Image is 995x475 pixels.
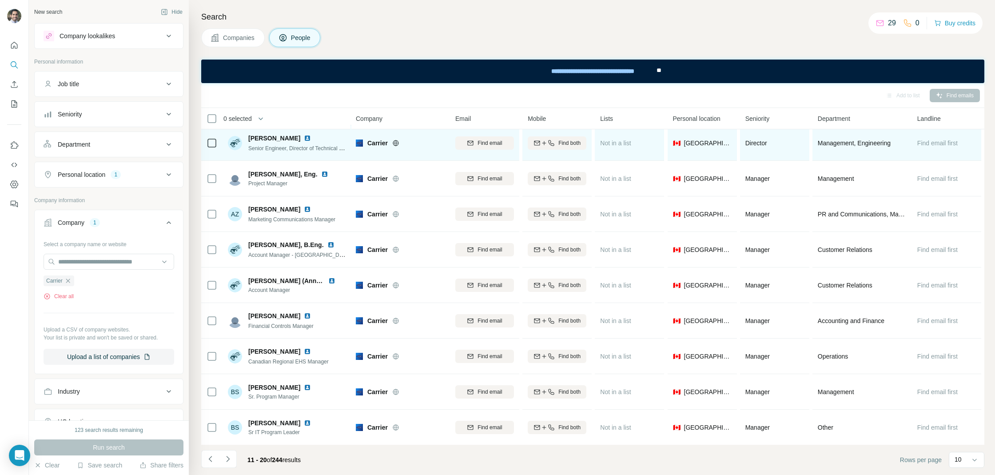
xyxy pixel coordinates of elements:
[455,243,514,256] button: Find email
[818,281,872,290] span: Customer Relations
[201,450,219,468] button: Navigate to previous page
[44,349,174,365] button: Upload a list of companies
[248,323,314,329] span: Financial Controls Manager
[58,110,82,119] div: Seniority
[35,73,183,95] button: Job title
[673,174,681,183] span: 🇨🇦
[684,352,732,361] span: [GEOGRAPHIC_DATA]
[558,423,581,431] span: Find both
[90,219,100,227] div: 1
[267,456,272,463] span: of
[455,314,514,327] button: Find email
[248,240,324,249] span: [PERSON_NAME], B.Eng.
[228,278,242,292] img: Avatar
[34,461,60,470] button: Clear
[917,175,958,182] span: Find email first
[58,417,90,426] div: HQ location
[367,139,388,148] span: Carrier
[478,352,502,360] span: Find email
[35,164,183,185] button: Personal location1
[321,171,328,178] img: LinkedIn logo
[356,140,363,147] img: Logo of Carrier
[367,210,388,219] span: Carrier
[745,211,770,218] span: Manager
[528,421,586,434] button: Find both
[367,423,388,432] span: Carrier
[745,140,767,147] span: Director
[223,33,255,42] span: Companies
[455,208,514,221] button: Find email
[528,114,546,123] span: Mobile
[600,140,631,147] span: Not in a list
[558,352,581,360] span: Find both
[139,461,183,470] button: Share filters
[600,246,631,253] span: Not in a list
[367,387,388,396] span: Carrier
[35,104,183,125] button: Seniority
[7,57,21,73] button: Search
[528,350,586,363] button: Find both
[478,210,502,218] span: Find email
[7,96,21,112] button: My lists
[478,175,502,183] span: Find email
[818,210,907,219] span: PR and Communications, Marketing and Advertising
[228,385,242,399] div: BS
[455,421,514,434] button: Find email
[228,349,242,363] img: Avatar
[818,245,872,254] span: Customer Relations
[248,286,346,294] span: Account Manager
[248,311,300,320] span: [PERSON_NAME]
[558,175,581,183] span: Find both
[745,388,770,395] span: Manager
[304,419,311,427] img: LinkedIn logo
[558,281,581,289] span: Find both
[248,205,300,214] span: [PERSON_NAME]
[818,174,854,183] span: Management
[7,157,21,173] button: Use Surfe API
[455,136,514,150] button: Find email
[367,281,388,290] span: Carrier
[917,140,958,147] span: Find email first
[558,317,581,325] span: Find both
[248,216,335,223] span: Marketing Communications Manager
[248,134,300,143] span: [PERSON_NAME]
[900,455,942,464] span: Rows per page
[228,243,242,257] img: Avatar
[528,385,586,399] button: Find both
[600,353,631,360] span: Not in a list
[58,170,105,179] div: Personal location
[7,37,21,53] button: Quick start
[304,384,311,391] img: LinkedIn logo
[248,251,350,258] span: Account Manager - [GEOGRAPHIC_DATA]
[356,388,363,395] img: Logo of Carrier
[35,212,183,237] button: Company1
[673,352,681,361] span: 🇨🇦
[228,172,242,186] img: Avatar
[7,76,21,92] button: Enrich CSV
[7,196,21,212] button: Feedback
[528,172,586,185] button: Find both
[818,139,891,148] span: Management, Engineering
[44,334,174,342] p: Your list is private and won't be saved or shared.
[304,348,311,355] img: LinkedIn logo
[478,388,502,396] span: Find email
[58,140,90,149] div: Department
[7,176,21,192] button: Dashboard
[917,246,958,253] span: Find email first
[558,388,581,396] span: Find both
[455,350,514,363] button: Find email
[600,211,631,218] span: Not in a list
[673,245,681,254] span: 🇨🇦
[7,9,21,23] img: Avatar
[478,139,502,147] span: Find email
[248,277,376,284] span: [PERSON_NAME] (Annu) [PERSON_NAME]
[478,317,502,325] span: Find email
[684,245,732,254] span: [GEOGRAPHIC_DATA]
[818,352,848,361] span: Operations
[248,170,318,179] span: [PERSON_NAME], Eng.
[917,388,958,395] span: Find email first
[248,347,300,356] span: [PERSON_NAME]
[684,210,732,219] span: [GEOGRAPHIC_DATA]
[367,316,388,325] span: Carrier
[673,210,681,219] span: 🇨🇦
